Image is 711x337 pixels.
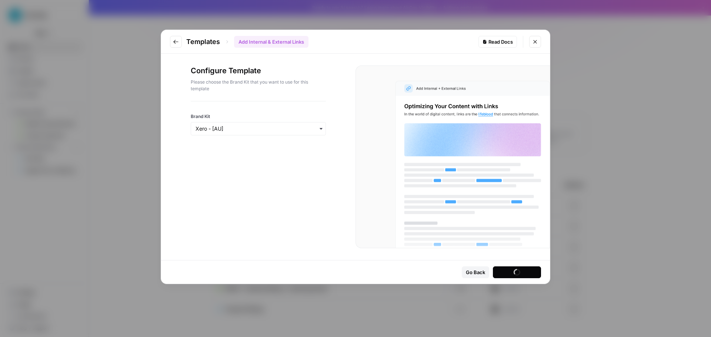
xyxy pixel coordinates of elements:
a: Read Docs [478,36,517,48]
button: Go Back [462,266,489,278]
input: Xero - [AU] [196,125,321,132]
label: Brand Kit [191,113,326,120]
div: Go Back [466,269,485,276]
div: Add Internal & External Links [234,36,308,48]
div: Configure Template [191,65,326,101]
button: Close modal [529,36,541,48]
div: Read Docs [483,38,513,46]
div: Templates [186,36,308,48]
p: Please choose the Brand Kit that you want to use for this template [191,79,326,92]
button: Go to previous step [170,36,182,48]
